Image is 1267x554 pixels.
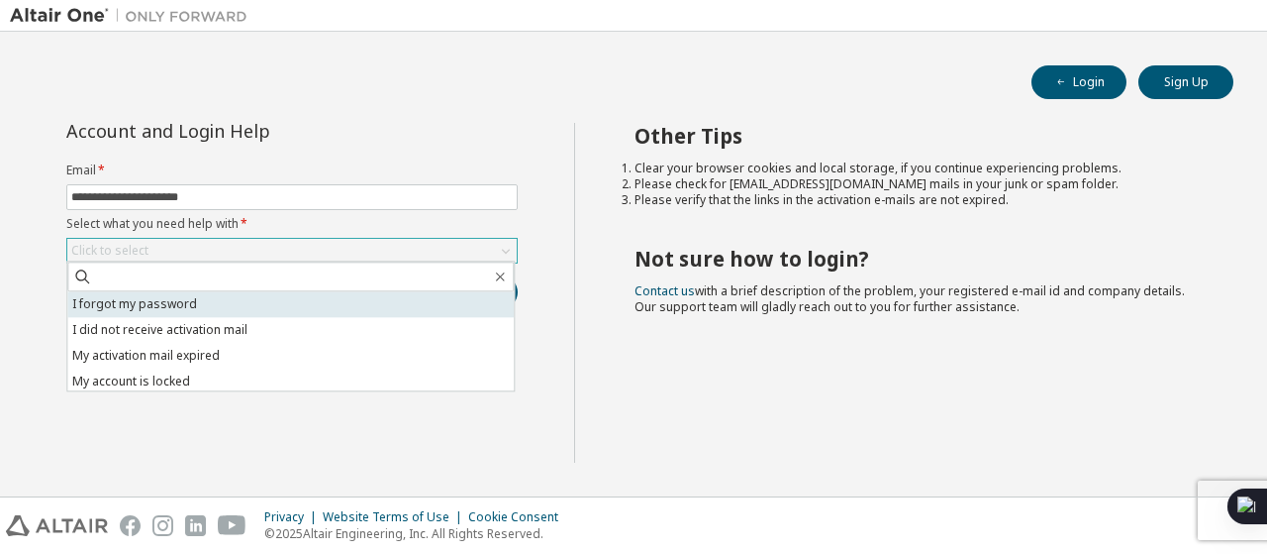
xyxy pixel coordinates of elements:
li: I forgot my password [67,291,514,317]
label: Email [66,163,518,178]
button: Sign Up [1138,65,1233,99]
div: Click to select [71,243,148,259]
p: © 2025 Altair Engineering, Inc. All Rights Reserved. [264,525,570,542]
img: altair_logo.svg [6,515,108,536]
div: Click to select [67,239,517,263]
div: Website Terms of Use [323,509,468,525]
img: facebook.svg [120,515,141,536]
div: Account and Login Help [66,123,428,139]
img: Altair One [10,6,257,26]
img: linkedin.svg [185,515,206,536]
a: Contact us [634,282,695,299]
button: Login [1031,65,1126,99]
h2: Not sure how to login? [634,246,1199,272]
img: youtube.svg [218,515,246,536]
li: Clear your browser cookies and local storage, if you continue experiencing problems. [634,161,1199,176]
div: Cookie Consent [468,509,570,525]
span: with a brief description of the problem, your registered e-mail id and company details. Our suppo... [634,282,1185,315]
img: instagram.svg [152,515,173,536]
label: Select what you need help with [66,216,518,232]
li: Please verify that the links in the activation e-mails are not expired. [634,192,1199,208]
h2: Other Tips [634,123,1199,149]
div: Privacy [264,509,323,525]
li: Please check for [EMAIL_ADDRESS][DOMAIN_NAME] mails in your junk or spam folder. [634,176,1199,192]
